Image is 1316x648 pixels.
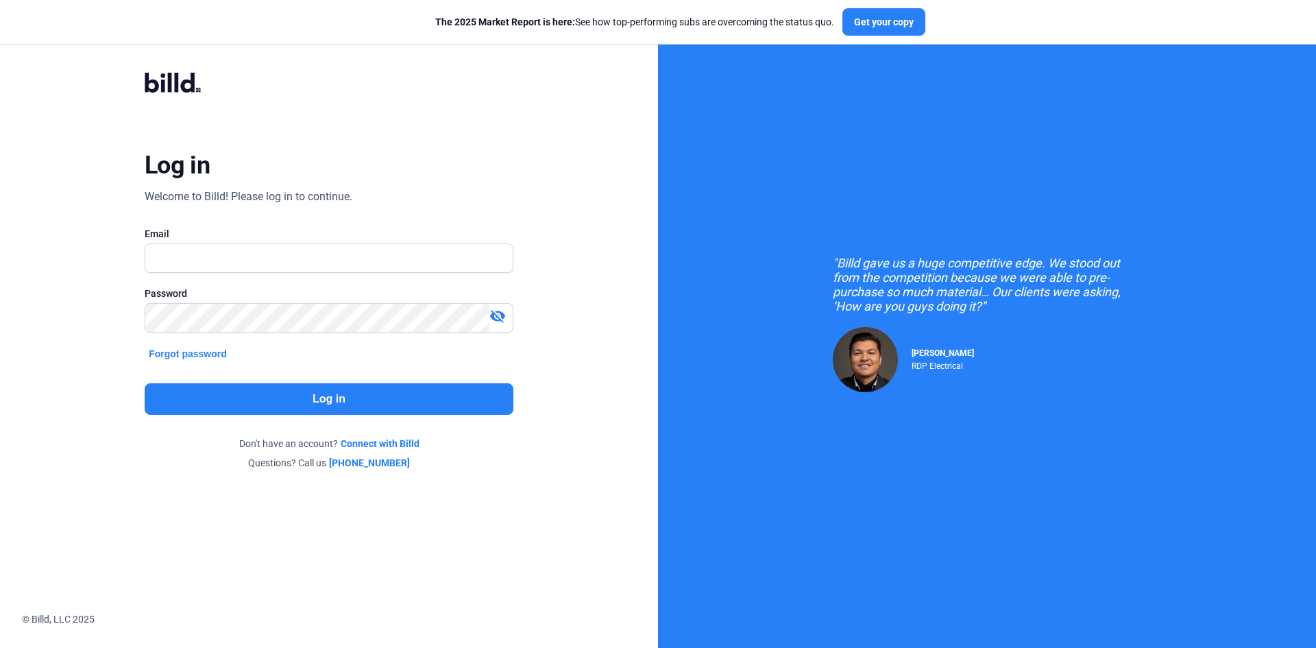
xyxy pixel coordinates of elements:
button: Forgot password [145,346,231,361]
button: Log in [145,383,513,415]
span: The 2025 Market Report is here: [435,16,575,27]
div: Password [145,287,513,300]
div: Log in [145,150,210,180]
a: [PHONE_NUMBER] [329,456,410,470]
span: [PERSON_NAME] [912,348,974,358]
div: Email [145,227,513,241]
div: Welcome to Billd! Please log in to continue. [145,189,352,205]
div: "Billd gave us a huge competitive edge. We stood out from the competition because we were able to... [833,256,1141,313]
button: Get your copy [842,8,925,36]
mat-icon: visibility_off [489,308,506,324]
img: Raul Pacheco [833,327,898,392]
div: Don't have an account? [145,437,513,451]
div: Questions? Call us [145,456,513,470]
a: Connect with Billd [341,437,419,451]
div: RDP Electrical [912,358,974,371]
div: See how top-performing subs are overcoming the status quo. [435,15,834,29]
